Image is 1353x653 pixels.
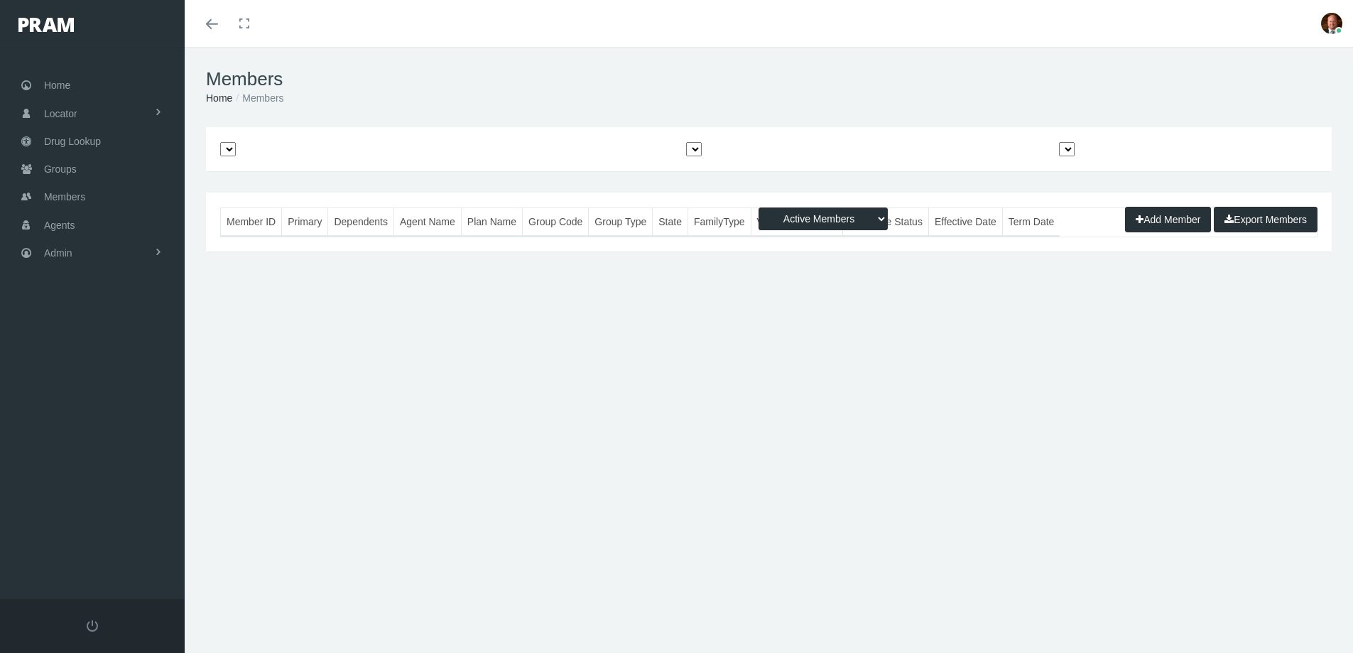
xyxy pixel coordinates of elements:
span: Home [44,72,70,99]
span: Agents [44,212,75,239]
th: Group Code [523,208,589,236]
span: Members [44,183,85,210]
th: State [653,208,688,236]
th: Primary [282,208,328,236]
button: Add Member [1125,207,1211,232]
span: Groups [44,156,77,183]
th: Plan Name [461,208,522,236]
th: Verification Status [751,208,842,236]
span: Drug Lookup [44,128,101,155]
img: PRAM_20_x_78.png [18,18,74,32]
th: Member ID [221,208,282,236]
th: Term Date [1002,208,1060,236]
span: Locator [44,100,77,127]
button: Export Members [1214,207,1317,232]
span: Admin [44,239,72,266]
img: S_Profile_Picture_693.jpg [1321,13,1342,34]
th: Dependents [328,208,394,236]
th: FamilyType [688,208,751,236]
a: Home [206,92,232,104]
th: Group Type [589,208,653,236]
h1: Members [206,68,1332,90]
li: Members [232,90,283,106]
th: Agent Name [393,208,461,236]
th: Effective Date [928,208,1002,236]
